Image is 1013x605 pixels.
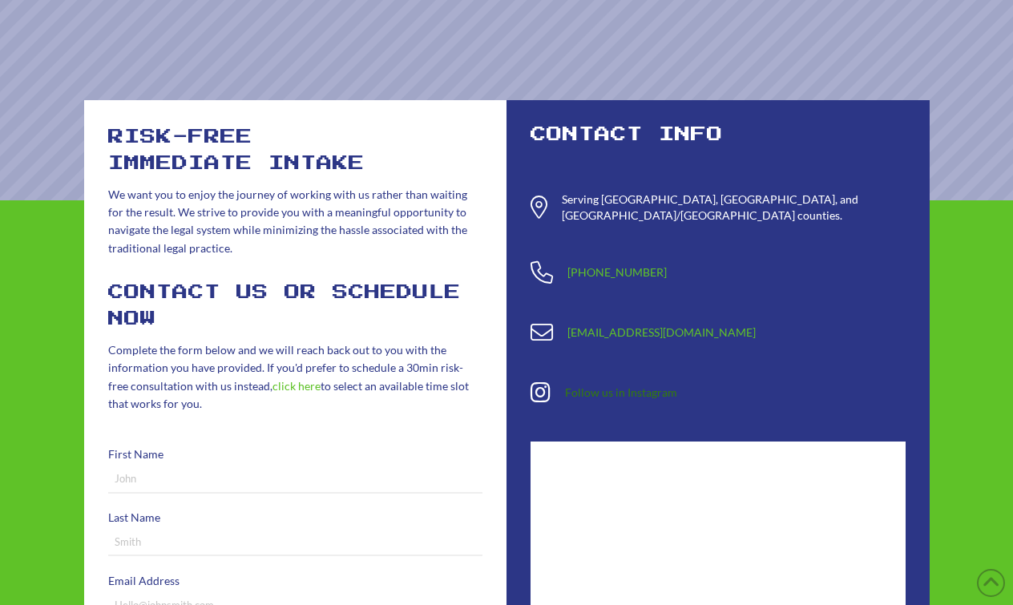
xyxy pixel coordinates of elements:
a: Back to Top [977,569,1005,597]
input: Smith [108,529,483,556]
div: Serving [GEOGRAPHIC_DATA], [GEOGRAPHIC_DATA], and [GEOGRAPHIC_DATA]/[GEOGRAPHIC_DATA] counties. [562,192,906,223]
h2: Contact Info [531,124,906,146]
label: First Name [108,445,483,464]
a: [EMAIL_ADDRESS][DOMAIN_NAME] [567,325,756,339]
label: Email Address [108,571,483,591]
h2: Contact Us or Schedule Now [108,280,483,333]
input: John [108,466,483,493]
p: Complete the form below and we will reach back out to you with the information you have provided.... [108,341,483,413]
span: We want you to enjoy the journey of working with us rather than waiting for the result. We strive... [108,188,467,255]
a: click here [272,379,321,393]
a: Follow us in Instagram [565,385,677,399]
a: [PHONE_NUMBER] [567,265,667,279]
label: Last Name [108,508,483,527]
h2: risk-free immediate intake [108,124,483,178]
